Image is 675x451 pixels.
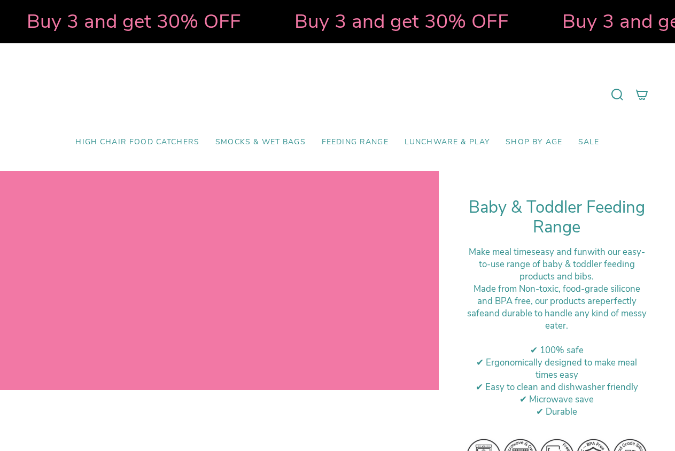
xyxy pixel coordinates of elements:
span: Smocks & Wet Bags [215,138,306,147]
strong: Buy 3 and get 30% OFF [26,8,240,35]
span: Shop by Age [506,138,562,147]
span: ade from Non-toxic, food-grade silicone and BPA free, our products are and durable to handle any ... [467,283,647,332]
strong: perfectly safe [467,295,637,320]
span: Lunchware & Play [405,138,490,147]
a: Mumma’s Little Helpers [245,59,430,130]
a: SALE [570,130,608,155]
a: High Chair Food Catchers [67,130,207,155]
div: M [465,283,648,332]
h1: Baby & Toddler Feeding Range [465,198,648,238]
a: Shop by Age [498,130,570,155]
div: ✔ Ergonomically designed to make meal times easy [465,356,648,381]
div: ✔ 100% safe [465,344,648,356]
span: High Chair Food Catchers [75,138,199,147]
div: ✔ Durable [465,406,648,418]
strong: easy and fun [536,246,587,258]
div: ✔ Easy to clean and dishwasher friendly [465,381,648,393]
div: Make meal times with our easy-to-use range of baby & toddler feeding products and bibs. [465,246,648,283]
a: Smocks & Wet Bags [207,130,314,155]
strong: Buy 3 and get 30% OFF [294,8,508,35]
span: ✔ Microwave save [519,393,594,406]
a: Feeding Range [314,130,397,155]
span: SALE [578,138,600,147]
a: Lunchware & Play [397,130,498,155]
span: Feeding Range [322,138,389,147]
